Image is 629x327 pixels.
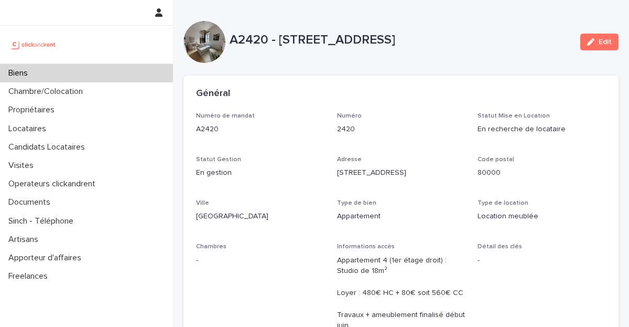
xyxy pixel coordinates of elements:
span: Edit [599,38,612,46]
p: [GEOGRAPHIC_DATA] [196,211,324,222]
p: Apporteur d'affaires [4,253,90,263]
p: 80000 [478,167,606,178]
p: Freelances [4,271,56,281]
p: - [478,255,606,266]
p: 2420 [337,124,465,135]
span: Statut Gestion [196,156,241,163]
p: Locataires [4,124,55,134]
p: Sinch - Téléphone [4,216,82,226]
span: Statut Mise en Location [478,113,550,119]
p: Documents [4,197,59,207]
p: Operateurs clickandrent [4,179,104,189]
p: En gestion [196,167,324,178]
span: Détail des clés [478,244,522,250]
p: [STREET_ADDRESS] [337,167,465,178]
p: Visites [4,161,42,171]
p: Biens [4,68,36,78]
img: UCB0brd3T0yccxBKYDjQ [8,34,59,55]
p: En recherche de locataire [478,124,606,135]
span: Code postal [478,156,514,163]
p: A2420 [196,124,324,135]
span: Adresse [337,156,362,163]
span: Numéro de mandat [196,113,255,119]
span: Type de location [478,200,528,206]
p: Artisans [4,235,47,245]
span: Informations accès [337,244,395,250]
span: Type de bien [337,200,376,206]
p: Candidats Locataires [4,142,93,152]
p: Chambre/Colocation [4,87,91,97]
button: Edit [580,34,619,50]
p: Appartement [337,211,465,222]
p: Location meublée [478,211,606,222]
p: Propriétaires [4,105,63,115]
h2: Général [196,88,230,100]
p: A2420 - [STREET_ADDRESS] [230,33,572,48]
span: Ville [196,200,209,206]
span: Chambres [196,244,226,250]
span: Numéro [337,113,362,119]
p: - [196,255,324,266]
